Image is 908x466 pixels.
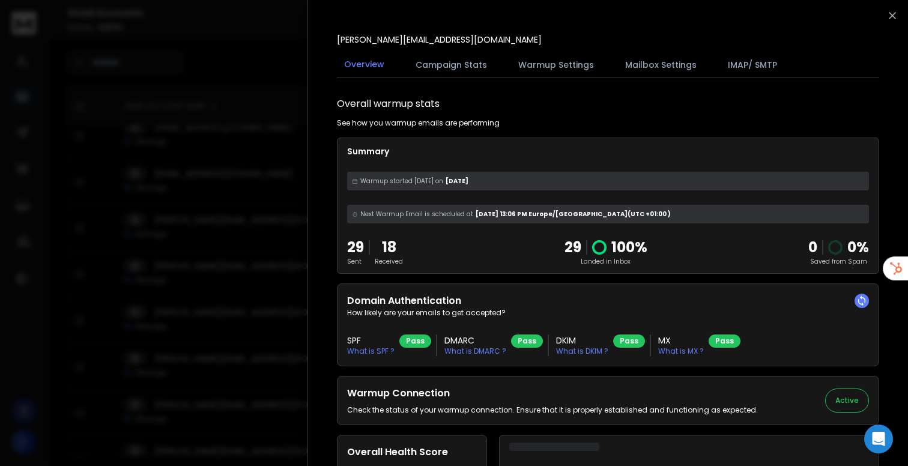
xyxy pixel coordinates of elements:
div: Pass [709,334,740,348]
p: 29 [564,238,581,257]
button: Mailbox Settings [618,52,704,78]
button: Warmup Settings [511,52,601,78]
div: Open Intercom Messenger [864,425,893,453]
strong: 0 [808,237,817,257]
p: Landed in Inbox [564,257,647,266]
button: Campaign Stats [408,52,494,78]
span: Next Warmup Email is scheduled at [360,210,473,219]
h1: Overall warmup stats [337,97,440,111]
p: How likely are your emails to get accepted? [347,308,869,318]
button: Overview [337,51,392,79]
h2: Warmup Connection [347,386,758,401]
p: Sent [347,257,364,266]
p: What is MX ? [658,346,704,356]
div: [DATE] 13:06 PM Europe/[GEOGRAPHIC_DATA] (UTC +01:00 ) [347,205,869,223]
p: What is DMARC ? [444,346,506,356]
h2: Domain Authentication [347,294,869,308]
p: What is SPF ? [347,346,395,356]
span: Warmup started [DATE] on [360,177,443,186]
p: Summary [347,145,869,157]
p: 0 % [847,238,869,257]
p: Received [375,257,403,266]
h3: DKIM [556,334,608,346]
p: 29 [347,238,364,257]
p: [PERSON_NAME][EMAIL_ADDRESS][DOMAIN_NAME] [337,34,542,46]
p: Saved from Spam [808,257,869,266]
button: Active [825,389,869,413]
h2: Overall Health Score [347,445,477,459]
div: Pass [613,334,645,348]
p: See how you warmup emails are performing [337,118,500,128]
h3: DMARC [444,334,506,346]
p: What is DKIM ? [556,346,608,356]
p: Check the status of your warmup connection. Ensure that it is properly established and functionin... [347,405,758,415]
div: Pass [511,334,543,348]
p: 100 % [611,238,647,257]
div: [DATE] [347,172,869,190]
button: IMAP/ SMTP [721,52,784,78]
p: 18 [375,238,403,257]
div: Pass [399,334,431,348]
h3: MX [658,334,704,346]
h3: SPF [347,334,395,346]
